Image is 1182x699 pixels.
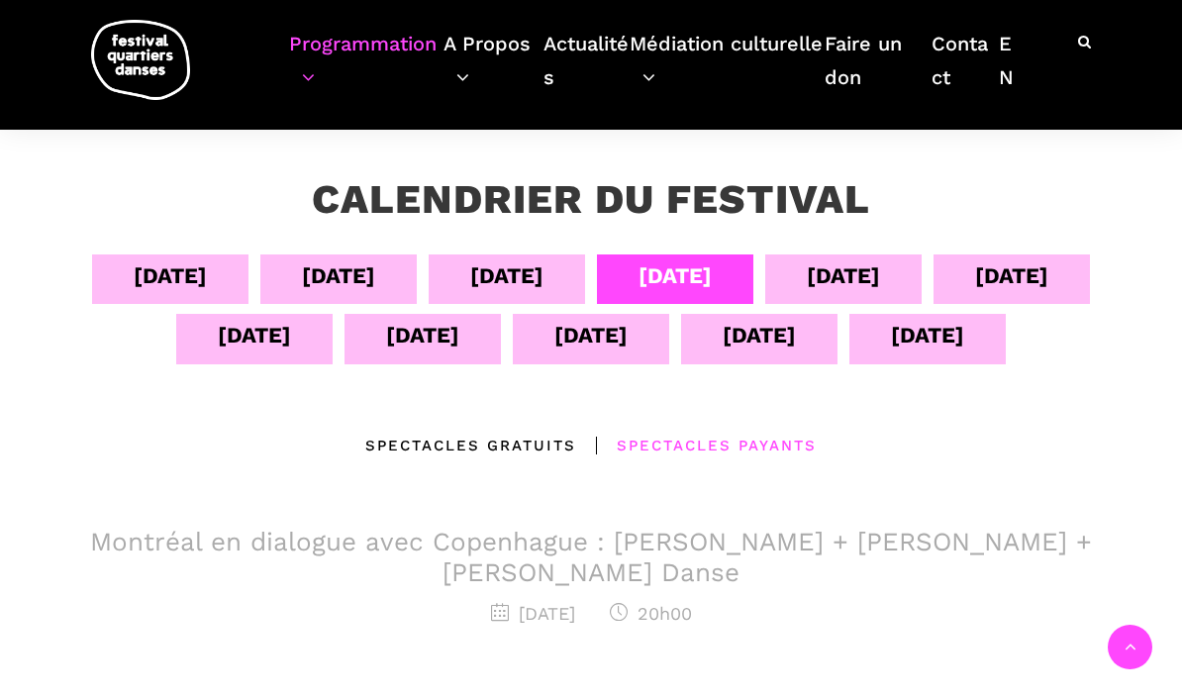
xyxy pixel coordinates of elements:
div: [DATE] [554,318,628,352]
div: [DATE] [302,258,375,293]
div: [DATE] [134,258,207,293]
div: [DATE] [218,318,291,352]
a: Faire un don [825,27,933,119]
div: Spectacles gratuits [365,434,576,457]
img: logo-fqd-med [91,20,190,100]
div: [DATE] [723,318,796,352]
a: Contact [932,27,999,119]
div: [DATE] [470,258,543,293]
a: Programmation [289,27,443,119]
h3: Montréal en dialogue avec Copenhague : [PERSON_NAME] + [PERSON_NAME] + [PERSON_NAME] Danse [40,527,1142,588]
div: [DATE] [386,318,459,352]
h3: Calendrier du festival [312,175,870,225]
div: [DATE] [807,258,880,293]
span: [DATE] [491,603,575,624]
a: EN [999,27,1024,119]
a: Médiation culturelle [630,27,825,119]
div: [DATE] [639,258,712,293]
a: A Propos [443,27,544,119]
span: 20h00 [610,603,692,624]
div: [DATE] [975,258,1048,293]
div: Spectacles Payants [576,434,817,457]
a: Actualités [543,27,629,119]
div: [DATE] [891,318,964,352]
